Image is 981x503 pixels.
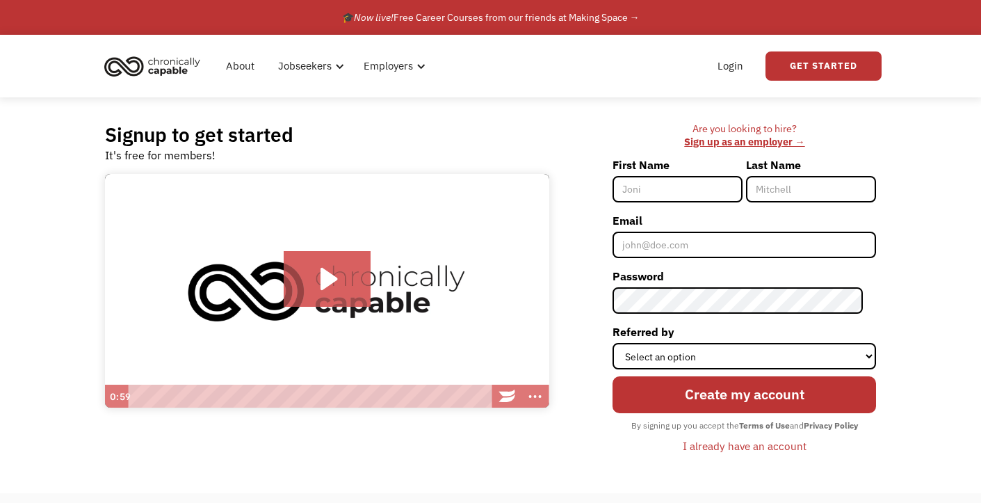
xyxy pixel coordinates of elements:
[624,417,865,435] div: By signing up you accept the and
[342,9,640,26] div: 🎓 Free Career Courses from our friends at Making Space →
[684,135,804,148] a: Sign up as an employer →
[672,434,817,458] a: I already have an account
[613,376,876,413] input: Create my account
[218,44,263,88] a: About
[521,385,549,408] button: Show more buttons
[364,58,413,74] div: Employers
[613,176,743,202] input: Joni
[613,265,876,287] label: Password
[739,420,790,431] strong: Terms of Use
[746,154,876,176] label: Last Name
[100,51,204,81] img: Chronically Capable logo
[613,122,876,148] div: Are you looking to hire? ‍
[613,321,876,343] label: Referred by
[100,51,211,81] a: home
[494,385,521,408] a: Wistia Logo -- Learn More
[354,11,394,24] em: Now live!
[284,251,371,307] button: Play Video: Introducing Chronically Capable
[105,122,293,147] h2: Signup to get started
[355,44,430,88] div: Employers
[105,174,549,409] img: Introducing Chronically Capable
[613,209,876,232] label: Email
[746,176,876,202] input: Mitchell
[105,147,216,163] div: It's free for members!
[709,44,752,88] a: Login
[683,438,806,454] div: I already have an account
[278,58,332,74] div: Jobseekers
[765,51,882,81] a: Get Started
[613,232,876,258] input: john@doe.com
[613,154,876,458] form: Member-Signup-Form
[804,420,858,431] strong: Privacy Policy
[613,154,743,176] label: First Name
[135,385,487,408] div: Playbar
[270,44,348,88] div: Jobseekers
